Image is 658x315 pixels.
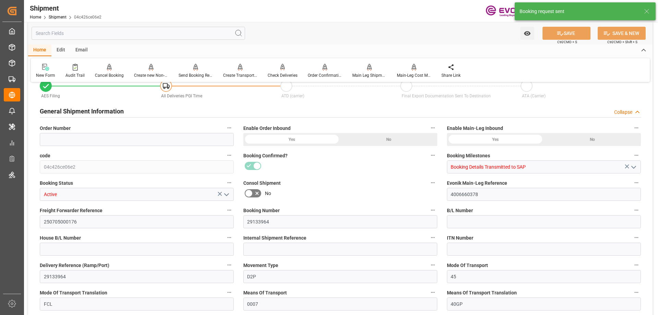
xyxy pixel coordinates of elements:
a: Home [30,15,41,20]
span: Order Number [40,125,71,132]
span: Ctrl/CMD + S [557,39,577,45]
button: open menu [628,162,638,172]
div: No [544,133,641,146]
span: ITN Number [447,234,473,242]
div: Main-Leg Cost Message [397,72,431,78]
span: Ctrl/CMD + Shift + S [607,39,637,45]
span: Consol Shipment [243,180,281,187]
button: B/L Number [632,206,641,215]
button: Order Number [225,123,234,132]
div: Share Link [441,72,461,78]
div: Create Transport Unit [223,72,257,78]
button: SAVE [543,27,590,40]
span: Internal Shipment Reference [243,234,306,242]
div: Order Confirmation [308,72,342,78]
span: Evonik Main-Leg Reference [447,180,507,187]
span: B/L Number [447,207,473,214]
span: Enable Main-Leg Inbound [447,125,503,132]
button: Booking Number [428,206,437,215]
button: Freight Forwarder Reference [225,206,234,215]
button: House B/L Number [225,233,234,242]
div: Edit [51,45,70,56]
div: Yes [447,133,544,146]
div: Create new Non-Conformance [134,72,168,78]
button: Evonik Main-Leg Reference [632,178,641,187]
div: Send Booking Request To ABS [179,72,213,78]
div: Email [70,45,93,56]
button: code [225,151,234,160]
span: Means Of Transport Translation [447,289,517,296]
button: SAVE & NEW [598,27,646,40]
span: Delivery Reference (Ramp/Port) [40,262,109,269]
span: AES Filing [41,94,60,98]
button: Enable Order Inbound [428,123,437,132]
div: Cancel Booking [95,72,124,78]
div: Check Deliveries [268,72,297,78]
div: Yes [243,133,340,146]
a: Shipment [49,15,66,20]
button: Mode Of Transport Translation [225,288,234,297]
span: ATD (carrier) [281,94,304,98]
span: House B/L Number [40,234,81,242]
div: New Form [36,72,55,78]
span: Booking Milestones [447,152,490,159]
span: Mode Of Transport [447,262,488,269]
button: Mode Of Transport [632,261,641,269]
button: ITN Number [632,233,641,242]
div: Main Leg Shipment [352,72,387,78]
span: Means Of Transport [243,289,287,296]
span: All Deliveries PGI Time [161,94,202,98]
span: code [40,152,50,159]
button: Means Of Transport [428,288,437,297]
div: Collapse [614,109,632,116]
div: No [340,133,437,146]
button: Means Of Transport Translation [632,288,641,297]
div: Home [28,45,51,56]
span: Booking Number [243,207,280,214]
button: Movement Type [428,261,437,269]
span: ATA (Carrier) [522,94,546,98]
h2: General Shipment Information [40,107,124,116]
span: Enable Order Inbound [243,125,291,132]
div: Booking request sent [520,8,637,15]
button: open menu [221,189,231,200]
span: Booking Status [40,180,73,187]
input: Search Fields [32,27,245,40]
button: Booking Status [225,178,234,187]
img: Evonik-brand-mark-Deep-Purple-RGB.jpeg_1700498283.jpeg [486,5,530,17]
span: Final Export Documentation Sent To Destination [402,94,491,98]
button: Booking Confirmed? [428,151,437,160]
div: Shipment [30,3,101,13]
button: Internal Shipment Reference [428,233,437,242]
button: Delivery Reference (Ramp/Port) [225,261,234,269]
button: Booking Milestones [632,151,641,160]
span: Movement Type [243,262,278,269]
span: Freight Forwarder Reference [40,207,102,214]
span: No [265,190,271,197]
span: Booking Confirmed? [243,152,288,159]
button: open menu [520,27,534,40]
span: Mode Of Transport Translation [40,289,107,296]
button: Enable Main-Leg Inbound [632,123,641,132]
button: Consol Shipment [428,178,437,187]
div: Audit Trail [65,72,85,78]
